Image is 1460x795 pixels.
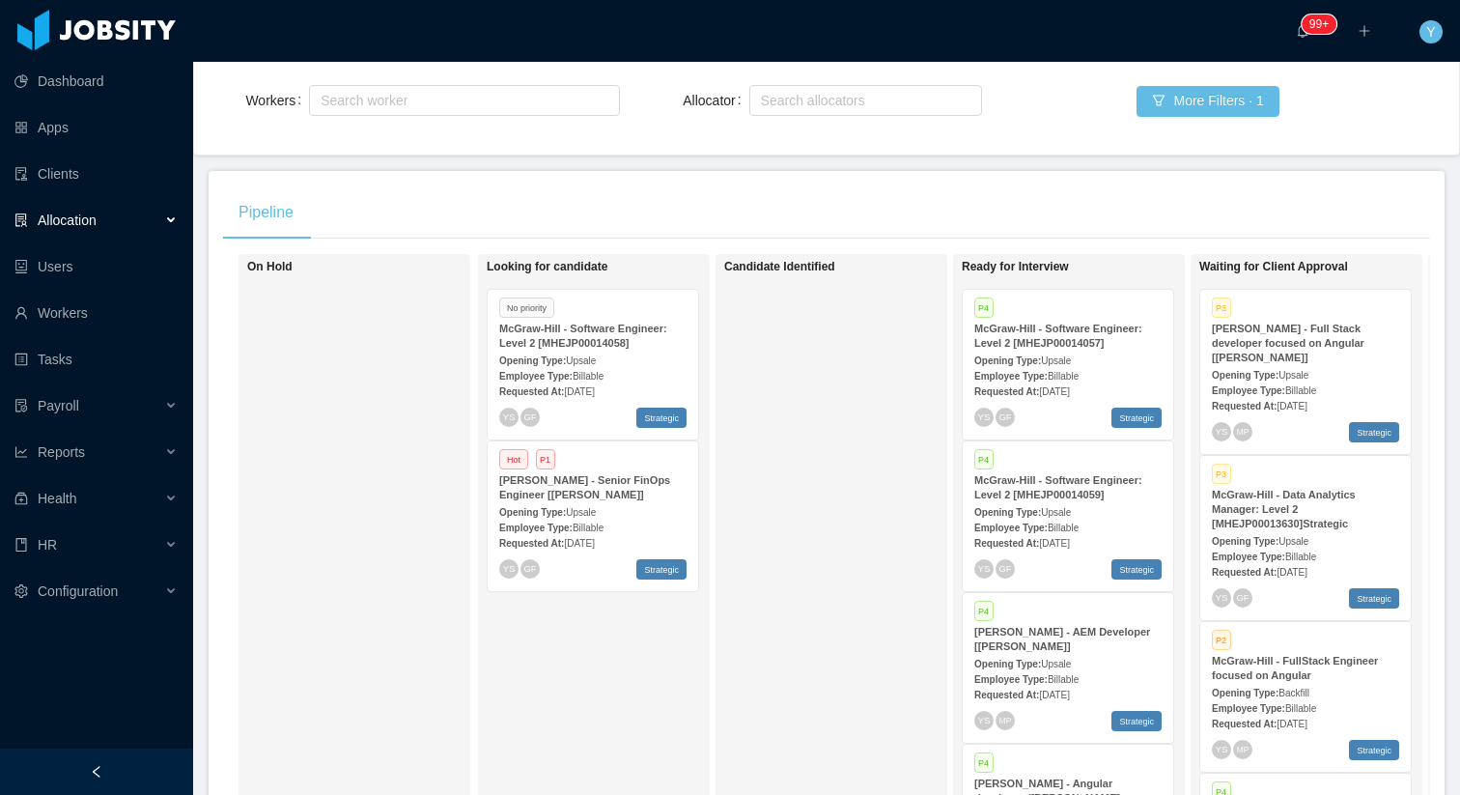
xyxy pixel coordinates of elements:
strong: McGraw-Hill - Software Engineer: Level 2 [MHEJP00014057] [974,323,1142,349]
span: YS [977,412,990,422]
span: Billable [1285,385,1316,396]
span: [DATE] [1039,690,1069,700]
span: Billable [1285,552,1316,562]
span: Upsale [1278,370,1308,381]
span: Upsale [1278,536,1308,547]
span: HR [38,537,57,553]
span: Configuration [38,583,118,599]
i: icon: line-chart [14,445,28,459]
span: GF [1236,592,1249,602]
span: GF [523,412,536,421]
label: Allocator [683,93,748,108]
strong: Requested At: [1212,567,1277,578]
a: icon: auditClients [14,155,178,193]
span: GF [998,412,1011,421]
span: Y [1426,20,1435,43]
span: Hot [499,449,528,469]
span: YS [502,563,515,574]
span: Upsale [1041,659,1071,669]
span: No priority [499,298,554,318]
span: YS [1215,744,1227,754]
i: icon: solution [14,213,28,227]
span: YS [977,715,990,725]
strong: Opening Type: [499,355,566,366]
strong: Requested At: [1212,719,1277,729]
span: Strategic [1111,711,1162,731]
strong: Employee Type: [974,371,1048,382]
span: [DATE] [564,538,594,549]
span: GF [998,563,1011,573]
span: Payroll [38,398,79,413]
span: YS [502,412,515,422]
strong: Opening Type: [1212,688,1278,698]
a: icon: userWorkers [14,294,178,332]
strong: Requested At: [499,538,564,549]
span: Health [38,491,76,506]
sup: 371 [1302,14,1336,34]
span: Allocation [38,213,97,228]
span: [DATE] [1039,538,1069,549]
strong: Requested At: [499,386,564,397]
strong: [PERSON_NAME] - AEM Developer [[PERSON_NAME]] [974,626,1150,652]
span: Billable [1048,674,1079,685]
a: icon: robotUsers [14,247,178,286]
span: YS [1215,426,1227,437]
span: Backfill [1278,688,1309,698]
input: Workers [315,89,325,112]
strong: Opening Type: [499,507,566,518]
strong: Requested At: [1212,401,1277,412]
span: [DATE] [1277,567,1306,578]
span: GF [523,563,536,573]
span: P3 [1212,464,1231,484]
span: Strategic [636,408,687,428]
strong: McGraw-Hill - Software Engineer: Level 2 [MHEJP00014058] [499,323,667,349]
span: Reports [38,444,85,460]
span: P4 [974,752,994,773]
strong: Employee Type: [499,523,573,533]
span: Billable [573,371,604,382]
span: Billable [1285,703,1316,714]
span: Upsale [566,507,596,518]
h1: Ready for Interview [962,260,1232,274]
span: P4 [974,601,994,621]
span: P1 [536,449,555,469]
span: Strategic [1111,408,1162,428]
strong: Opening Type: [1212,536,1278,547]
span: [DATE] [1277,719,1306,729]
strong: Opening Type: [974,507,1041,518]
span: Upsale [566,355,596,366]
button: icon: filterMore Filters · 1 [1137,86,1278,117]
strong: McGraw-Hill - FullStack Engineer focused on Angular [1212,655,1378,681]
div: Pipeline [223,185,309,240]
h1: On Hold [247,260,518,274]
span: Billable [1048,523,1079,533]
span: Upsale [1041,507,1071,518]
label: Workers [245,93,309,108]
i: icon: book [14,538,28,552]
span: [DATE] [1039,386,1069,397]
strong: Requested At: [974,386,1039,397]
a: icon: profileTasks [14,340,178,379]
strong: [PERSON_NAME] - Senior FinOps Engineer [[PERSON_NAME]] [499,474,670,500]
a: icon: pie-chartDashboard [14,62,178,100]
span: Strategic [1349,740,1399,760]
span: Upsale [1041,355,1071,366]
i: icon: file-protect [14,399,28,412]
span: [DATE] [564,386,594,397]
h1: Candidate Identified [724,260,995,274]
input: Allocator [755,89,766,112]
span: YS [977,563,990,574]
i: icon: medicine-box [14,492,28,505]
a: icon: appstoreApps [14,108,178,147]
strong: Opening Type: [1212,370,1278,381]
strong: Employee Type: [499,371,573,382]
span: P3 [1212,298,1231,318]
span: Strategic [636,559,687,580]
strong: Employee Type: [1212,552,1285,562]
span: Billable [573,523,604,533]
span: Strategic [1349,588,1399,609]
strong: Opening Type: [974,659,1041,669]
div: Search worker [321,91,590,110]
span: MP [1237,427,1249,436]
span: MP [999,716,1011,724]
